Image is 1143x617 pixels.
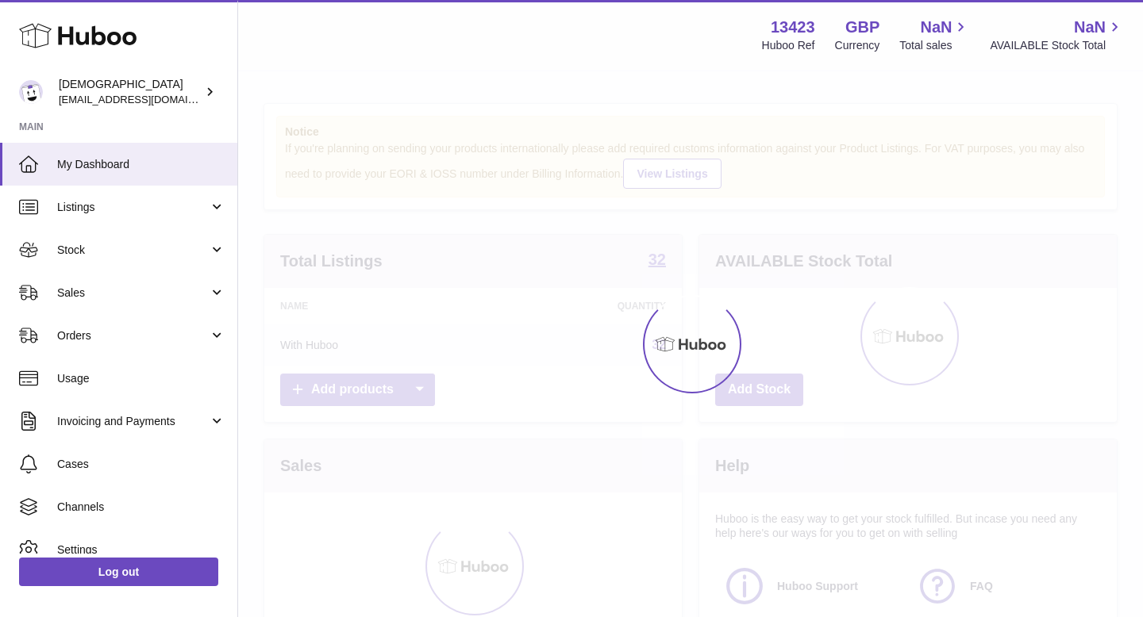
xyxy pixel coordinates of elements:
span: Listings [57,200,209,215]
div: [DEMOGRAPHIC_DATA] [59,77,202,107]
img: olgazyuz@outlook.com [19,80,43,104]
span: My Dashboard [57,157,225,172]
span: Usage [57,371,225,386]
strong: GBP [845,17,879,38]
span: Cases [57,457,225,472]
a: Log out [19,558,218,586]
span: [EMAIL_ADDRESS][DOMAIN_NAME] [59,93,233,105]
span: Sales [57,286,209,301]
a: NaN AVAILABLE Stock Total [990,17,1124,53]
div: Huboo Ref [762,38,815,53]
span: NaN [1074,17,1106,38]
span: Channels [57,500,225,515]
span: Stock [57,243,209,258]
span: Total sales [899,38,970,53]
span: Orders [57,328,209,343]
span: Invoicing and Payments [57,414,209,429]
span: NaN [920,17,952,38]
div: Currency [835,38,880,53]
span: AVAILABLE Stock Total [990,38,1124,53]
a: NaN Total sales [899,17,970,53]
strong: 13423 [771,17,815,38]
span: Settings [57,542,225,558]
